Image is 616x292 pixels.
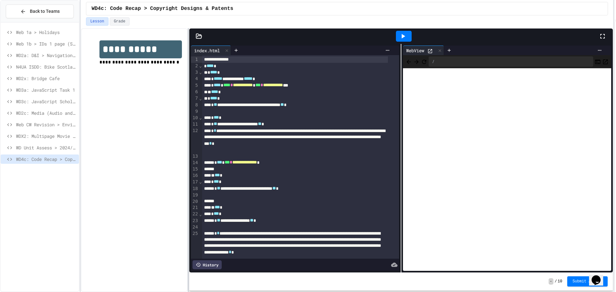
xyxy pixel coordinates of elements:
span: N4UA ISDD: Bike Scotland [16,63,76,70]
span: WD Unit Assess > 2024/25 SQA Assignment [16,144,76,151]
span: WD3a: JavaScript Task 1 [16,87,76,93]
span: WD2x: Bridge Cafe [16,75,76,82]
span: Web 1b > IDs 1 page (Subjects) [16,40,76,47]
span: WD4c: Code Recap > Copyright Designs & Patents Act [91,5,245,13]
span: WD4c: Code Recap > Copyright Designs & Patents Act [16,156,76,163]
button: Back to Teams [6,4,74,18]
button: Grade [110,17,130,26]
span: WD3c: JavaScript Scholar Example [16,98,76,105]
button: Lesson [86,17,108,26]
span: Web CW Revision > Environmental Impact [16,121,76,128]
span: WDX2: Multipage Movie Franchise [16,133,76,139]
span: Back to Teams [30,8,60,15]
span: Web 1a > Holidays [16,29,76,36]
span: WD2c: Media (Audio and Video) [16,110,76,116]
iframe: chat widget [589,266,610,286]
span: WD2a: D&I > Navigational Structure & Wireframes [16,52,76,59]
